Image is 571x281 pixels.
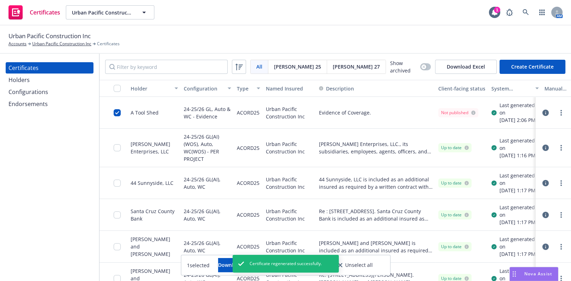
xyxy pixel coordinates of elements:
[535,5,549,19] a: Switch app
[263,167,316,199] div: Urban Pacific Construction Inc
[184,133,231,163] div: 24-25/26 GL(AI)(WOS), Auto, WC(WOS) - PER PROJECT
[319,239,433,254] button: [PERSON_NAME] and [PERSON_NAME] is included as an additional insured as required by a written con...
[114,211,121,218] input: Toggle Row Selected
[218,258,272,272] div: Download certificate
[274,63,321,70] span: [PERSON_NAME] 25
[319,109,371,116] button: Evidence of Coverage.
[499,250,539,258] div: [DATE] 1:17 PM
[326,258,384,272] button: Unselect all
[435,60,497,74] button: Download Excel
[8,98,48,110] div: Endorsements
[97,41,120,47] span: Certificates
[237,171,259,194] div: ACORD25
[6,98,93,110] a: Endorsements
[524,271,552,277] span: Nova Assist
[184,85,223,92] div: Configuration
[8,31,91,41] span: Urban Pacific Construction Inc
[499,235,539,250] div: Last generated on
[184,203,231,226] div: 24-25/26 GL(AI), Auto, WC
[8,74,30,86] div: Holders
[6,2,63,22] a: Certificates
[499,218,539,226] div: [DATE] 1:17 PM
[6,62,93,74] a: Certificates
[499,172,539,187] div: Last generated on
[499,116,539,124] div: [DATE] 2:06 PM
[441,244,469,250] div: Up to date
[131,179,173,187] div: 44 Sunnyside, LLC
[319,207,433,222] button: Re : [STREET_ADDRESS]. Santa Cruz County Bank is included as an additional insured as required by...
[8,41,27,47] a: Accounts
[557,179,565,187] a: more
[234,80,263,97] button: Type
[237,85,252,92] div: Type
[510,267,519,281] div: Drag to move
[8,62,39,74] div: Certificates
[131,235,178,258] div: [PERSON_NAME] and [PERSON_NAME]
[237,235,259,258] div: ACORD25
[32,41,91,47] a: Urban Pacific Construction Inc
[187,262,210,269] span: 1 selected
[489,80,542,97] button: System certificate last generated
[66,5,154,19] button: Urban Pacific Construction Inc
[263,97,316,129] div: Urban Pacific Construction Inc
[131,85,170,92] div: Holder
[266,85,313,92] div: Named Insured
[237,133,259,163] div: ACORD25
[502,5,516,19] a: Report a Bug
[557,242,565,251] a: more
[263,129,316,167] div: Urban Pacific Construction Inc
[319,85,354,92] button: Description
[441,212,469,218] div: Up to date
[491,85,531,92] div: System certificate last generated
[237,101,259,124] div: ACORD25
[319,176,433,191] button: 44 Sunnyside, LLC is included as an additional insured as required by a written contract with res...
[499,137,539,152] div: Last generated on
[114,85,121,92] input: Select all
[441,110,475,116] div: Not published
[345,263,373,268] span: Unselect all
[72,9,133,16] span: Urban Pacific Construction Inc
[256,63,262,70] span: All
[184,171,231,194] div: 24-25/26 GL(AI), Auto, WC
[105,60,228,74] input: Filter by keyword
[131,207,178,222] div: Santa Cruz County Bank
[181,80,234,97] button: Configuration
[263,80,316,97] button: Named Insured
[499,60,565,74] button: Create Certificate
[8,86,48,98] div: Configurations
[438,85,486,92] div: Client-facing status
[557,109,565,117] a: more
[499,152,539,159] div: [DATE] 1:16 PM
[494,7,500,13] div: 1
[218,258,272,272] button: Downloadcertificate
[128,80,181,97] button: Holder
[114,109,121,116] input: Toggle Row Selected
[114,243,121,250] input: Toggle Row Selected
[237,203,259,226] div: ACORD25
[499,101,539,116] div: Last generated on
[509,267,558,281] button: Nova Assist
[263,231,316,263] div: Urban Pacific Construction Inc
[184,101,231,124] div: 24-25/26 GL, Auto & WC - Evidence
[435,80,489,97] button: Client-facing status
[519,5,533,19] a: Search
[499,187,539,194] div: [DATE] 1:17 PM
[114,180,121,187] input: Toggle Row Selected
[250,260,322,267] span: Certificate regenerated successfully.
[114,144,121,151] input: Toggle Row Selected
[390,59,417,74] span: Show archived
[30,10,60,15] span: Certificates
[441,180,469,186] div: Up to date
[131,140,178,155] div: [PERSON_NAME] Enterprises, LLC
[319,140,433,155] button: [PERSON_NAME] Enterprises, LLC., its subsidiaries, employees, agents, officers, and directors are...
[263,199,316,231] div: Urban Pacific Construction Inc
[6,74,93,86] a: Holders
[333,63,380,70] span: [PERSON_NAME] 27
[184,235,231,258] div: 24-25/26 GL(AI), Auto, WC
